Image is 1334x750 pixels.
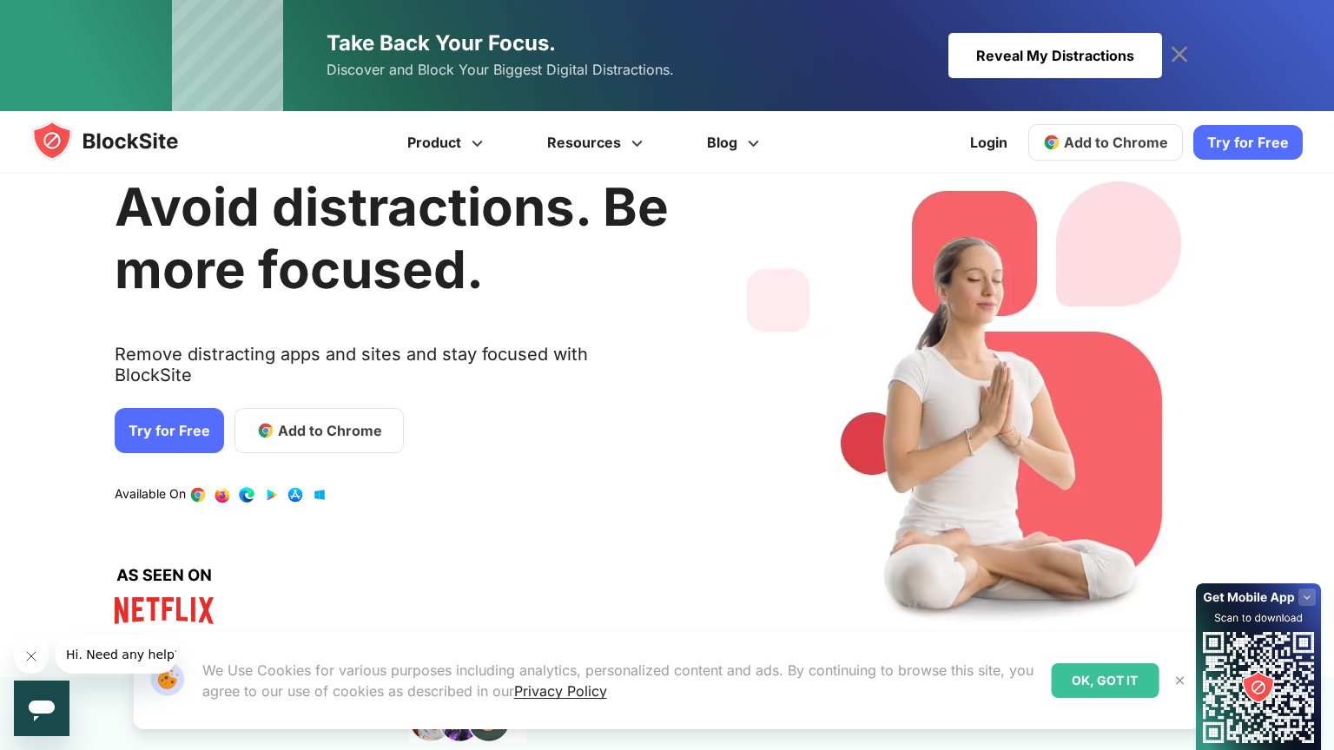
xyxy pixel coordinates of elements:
[14,639,49,674] iframe: Bericht sluiten
[1043,134,1060,151] img: chrome-icon.svg
[115,175,669,300] h1: Avoid distractions. Be more focused.
[1064,134,1168,151] span: Add to Chrome
[1051,663,1159,698] div: OK, GOT IT
[56,635,176,674] iframe: Bericht van bedrijf
[948,33,1162,78] div: Reveal My Distractions
[1172,674,1186,687] img: Close
[677,111,794,174] a: Blog
[960,122,1018,163] a: Login
[234,408,404,453] a: Add to Chrome
[1028,124,1183,161] a: Add to Chrome
[202,660,1038,701] p: We Use Cookies for various purposes including analytics, personalized content and ads. By continu...
[278,420,382,441] span: Add to Chrome
[1193,125,1303,160] a: Try for Free
[115,344,669,399] text: Remove distracting apps and sites and stay focused with BlockSite
[1168,669,1191,692] button: Close
[327,30,556,56] span: Take Back Your Focus.
[31,120,212,161] img: blocksite-icon.5d769676.svg
[514,682,607,700] a: Privacy Policy
[327,57,674,82] span: Discover and Block Your Biggest Digital Distractions.
[10,12,125,26] span: Hi. Need any help?
[115,408,224,453] a: Try for Free
[115,486,186,503] text: Available On
[378,111,518,174] a: Product
[14,681,69,736] iframe: Knop om het berichtenvenster te openen
[518,111,677,174] a: Resources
